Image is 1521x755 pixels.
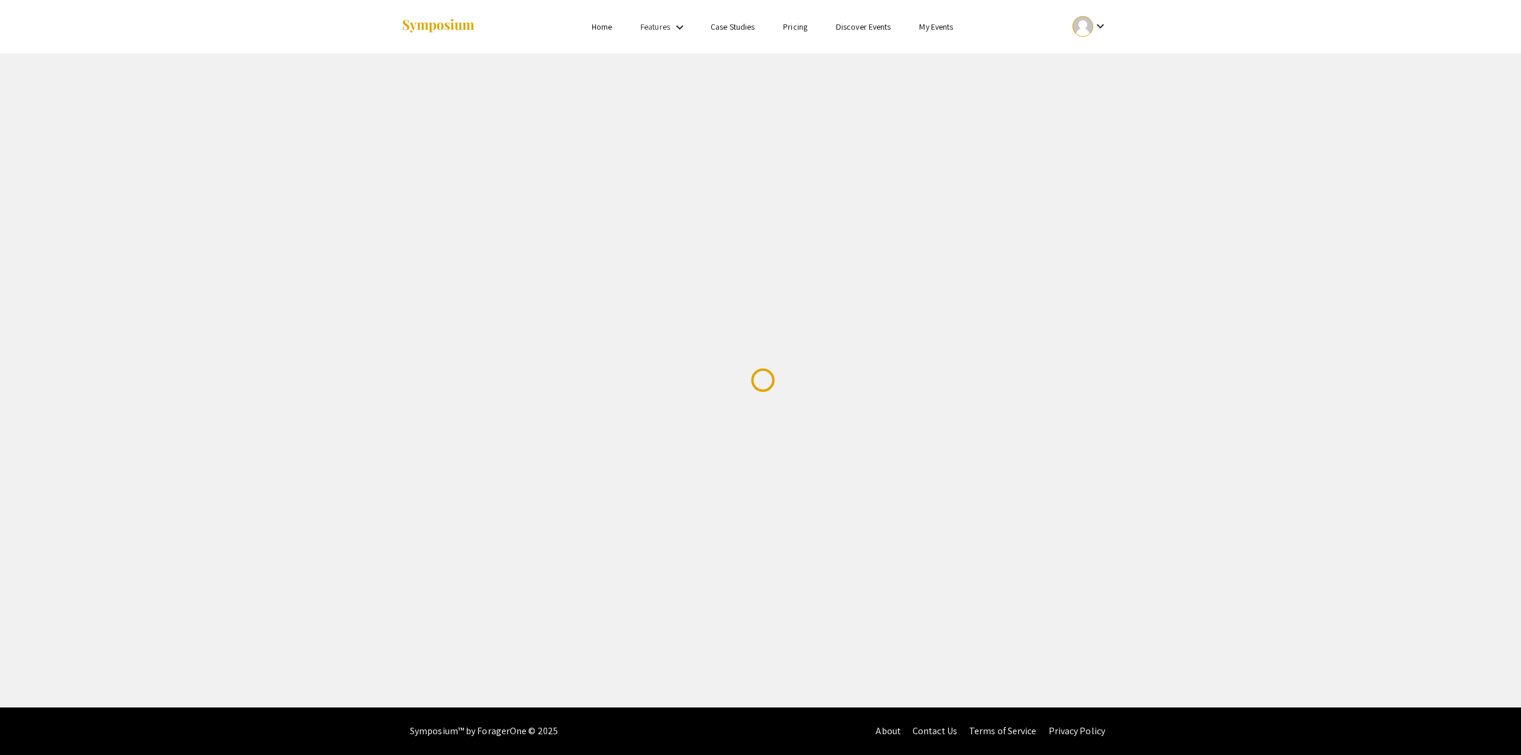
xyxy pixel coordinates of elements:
iframe: Chat [9,702,51,746]
mat-icon: Expand account dropdown [1093,19,1107,33]
a: Case Studies [711,21,755,32]
a: Contact Us [913,725,957,737]
a: Pricing [783,21,807,32]
button: Expand account dropdown [1060,13,1120,40]
a: Privacy Policy [1049,725,1105,737]
a: Features [640,21,670,32]
div: Symposium™ by ForagerOne © 2025 [410,707,558,755]
a: About [876,725,901,737]
a: Discover Events [836,21,891,32]
a: Terms of Service [969,725,1037,737]
img: Symposium by ForagerOne [401,18,475,34]
mat-icon: Expand Features list [673,20,687,34]
a: Home [592,21,612,32]
a: My Events [919,21,953,32]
